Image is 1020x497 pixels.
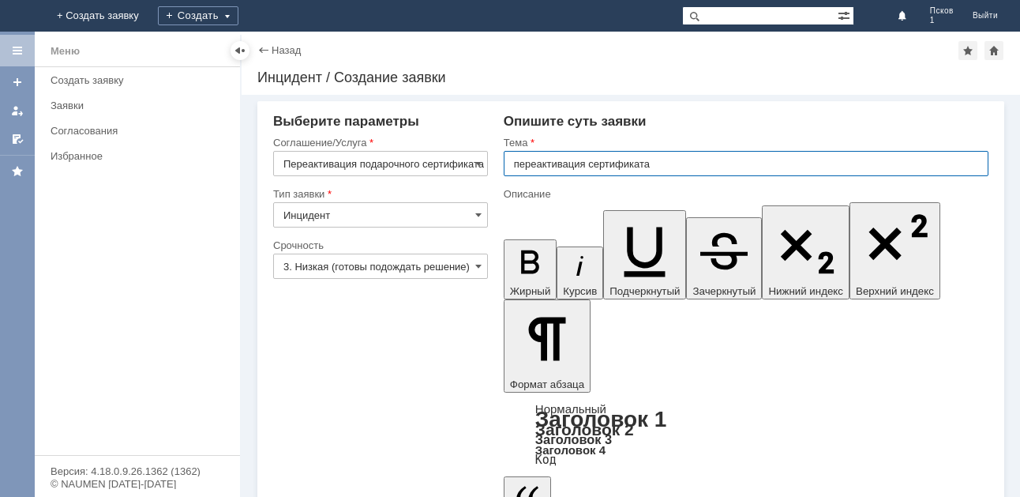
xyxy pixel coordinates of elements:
[273,114,419,129] span: Выберите параметры
[51,74,231,86] div: Создать заявку
[838,7,853,22] span: Расширенный поиск
[504,239,557,299] button: Жирный
[762,205,849,299] button: Нижний индекс
[257,70,1004,85] div: Инцидент / Создание заявки
[535,420,634,439] a: Заголовок 2
[273,189,485,199] div: Тип заявки
[231,41,249,60] div: Скрыть меню
[51,100,231,111] div: Заявки
[930,16,954,25] span: 1
[930,6,954,16] span: Псков
[768,285,843,297] span: Нижний индекс
[535,402,606,416] a: Нормальный
[609,285,680,297] span: Подчеркнутый
[849,202,940,299] button: Верхний индекс
[958,41,977,60] div: Добавить в избранное
[563,285,597,297] span: Курсив
[273,137,485,148] div: Соглашение/Услуга
[5,98,30,123] a: Мои заявки
[686,217,762,299] button: Зачеркнутый
[5,126,30,152] a: Мои согласования
[51,150,213,162] div: Избранное
[158,6,238,25] div: Создать
[51,42,80,61] div: Меню
[557,247,603,299] button: Курсив
[510,285,551,297] span: Жирный
[504,114,647,129] span: Опишите суть заявки
[603,210,686,299] button: Подчеркнутый
[51,125,231,137] div: Согласования
[504,137,985,148] div: Тема
[504,189,985,199] div: Описание
[504,404,988,465] div: Формат абзаца
[44,93,237,118] a: Заявки
[272,44,301,56] a: Назад
[273,240,485,250] div: Срочность
[5,70,30,95] a: Создать заявку
[535,443,606,457] a: Заголовок 4
[44,119,237,143] a: Согласования
[535,453,557,467] a: Код
[51,466,224,476] div: Версия: 4.18.0.9.26.1362 (1362)
[692,285,756,297] span: Зачеркнутый
[856,285,934,297] span: Верхний индекс
[535,407,667,431] a: Заголовок 1
[504,299,591,393] button: Формат абзаца
[984,41,1003,60] div: Сделать домашней страницей
[535,432,612,446] a: Заголовок 3
[44,68,237,92] a: Создать заявку
[51,479,224,489] div: © NAUMEN [DATE]-[DATE]
[510,378,584,390] span: Формат абзаца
